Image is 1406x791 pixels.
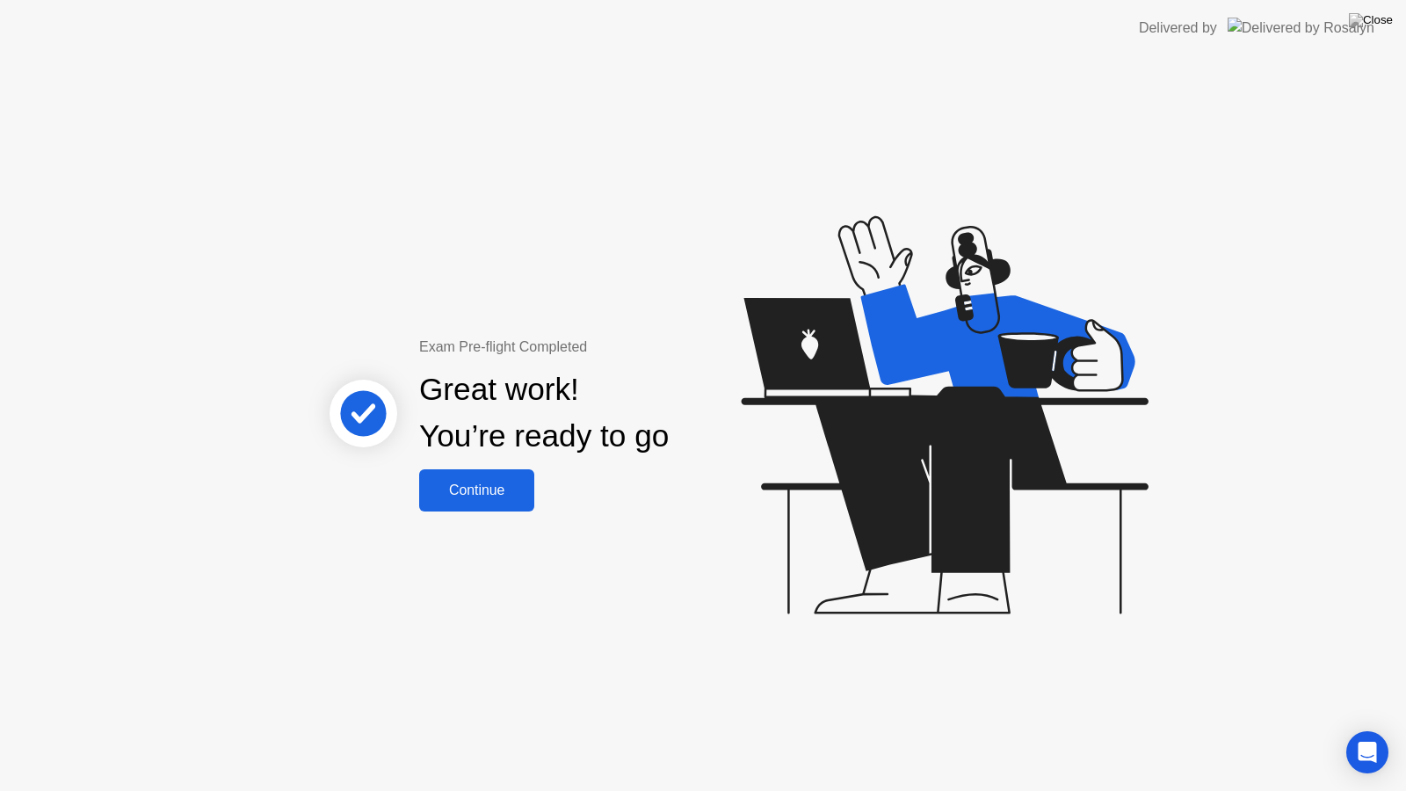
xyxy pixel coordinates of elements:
[424,483,529,498] div: Continue
[1349,13,1393,27] img: Close
[1228,18,1374,38] img: Delivered by Rosalyn
[1139,18,1217,39] div: Delivered by
[419,366,669,460] div: Great work! You’re ready to go
[419,469,534,512] button: Continue
[1346,731,1388,773] div: Open Intercom Messenger
[419,337,782,358] div: Exam Pre-flight Completed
